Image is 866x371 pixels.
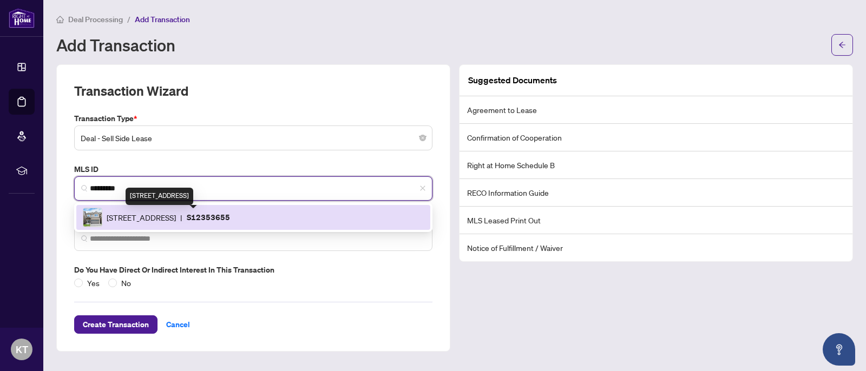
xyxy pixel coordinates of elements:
article: Suggested Documents [468,74,557,87]
li: Confirmation of Cooperation [460,124,852,151]
div: [STREET_ADDRESS] [126,188,193,205]
img: logo [9,8,35,28]
li: / [127,13,130,25]
li: RECO Information Guide [460,179,852,207]
img: search_icon [81,185,88,191]
span: | [180,211,182,223]
span: KT [16,342,28,357]
label: MLS ID [74,163,432,175]
h2: Transaction Wizard [74,82,188,100]
span: arrow-left [838,41,846,49]
img: search_icon [81,235,88,242]
span: close-circle [419,135,426,141]
p: S12353655 [187,211,230,223]
img: IMG-S12353655_1.jpg [83,208,102,227]
button: Create Transaction [74,315,158,334]
li: Agreement to Lease [460,96,852,124]
button: Open asap [823,333,855,366]
span: Cancel [166,316,190,333]
span: close [419,185,426,191]
span: Yes [83,277,104,289]
span: Deal - Sell Side Lease [81,128,426,148]
button: Cancel [158,315,199,334]
li: Notice of Fulfillment / Waiver [460,234,852,261]
label: Do you have direct or indirect interest in this transaction [74,264,432,276]
span: [STREET_ADDRESS] [107,211,176,223]
span: Add Transaction [135,15,190,24]
li: MLS Leased Print Out [460,207,852,234]
span: No [117,277,135,289]
span: Create Transaction [83,316,149,333]
h1: Add Transaction [56,36,175,54]
label: Transaction Type [74,112,432,124]
span: home [56,16,64,23]
li: Right at Home Schedule B [460,151,852,179]
span: Deal Processing [68,15,123,24]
